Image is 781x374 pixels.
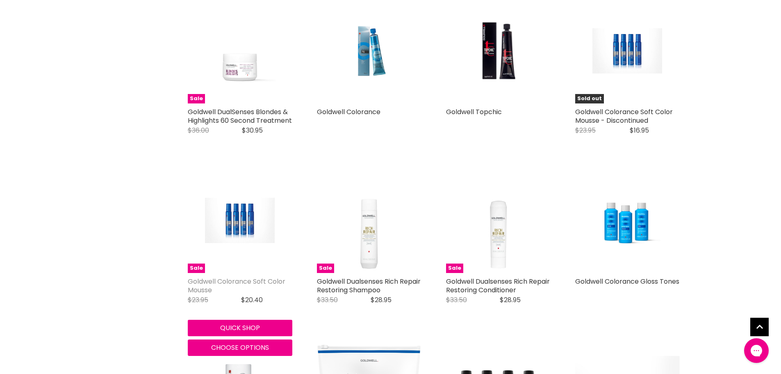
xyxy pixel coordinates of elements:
a: Goldwell Colorance [317,107,380,117]
a: Goldwell Colorance Soft Color Mousse - Discontinued [575,107,673,125]
a: Goldwell DualSenses Blondes & Highlights 60 Second Treatment [188,107,292,125]
span: Sale [188,94,205,103]
a: Goldwell Dualsenses Rich Repair Restoring Shampoo [317,277,421,295]
a: Goldwell Dualsenses Rich Repair Restoring Shampoo Goldwell Dualsenses Rich Repair Restoring Shamp... [317,168,421,273]
span: Choose options [211,343,269,352]
button: Choose options [188,340,292,356]
span: $36.00 [188,126,209,135]
span: $33.50 [446,295,467,305]
span: $28.95 [371,295,392,305]
span: Sale [446,264,463,273]
a: Goldwell Colorance Soft Color Mousse [188,277,285,295]
img: Goldwell Colorance Soft Color [205,168,275,273]
span: Sale [317,264,334,273]
a: Goldwell Colorance Gloss Tones [575,277,679,286]
span: $23.95 [188,295,208,305]
a: Goldwell Dualsenses Rich Repair Restoring Conditioner [446,277,550,295]
img: Goldwell Dualsenses Rich Repair Restoring Shampoo [317,168,421,273]
iframe: Gorgias live chat messenger [740,335,773,366]
img: Goldwell Dualsenses Rich Repair Restoring Conditioner [446,168,551,273]
span: $20.40 [241,295,263,305]
a: Goldwell Topchic [446,107,502,117]
a: Goldwell Dualsenses Rich Repair Restoring Conditioner Goldwell Dualsenses Rich Repair Restoring C... [446,168,551,273]
a: Goldwell Colorance Gloss Tones [575,168,680,273]
span: $23.95 [575,126,596,135]
span: Sold out [575,94,604,103]
span: $30.95 [242,126,263,135]
span: Sale [188,264,205,273]
img: Goldwell Colorance Gloss Tones [575,186,680,255]
button: Quick shop [188,320,292,336]
span: $28.95 [500,295,521,305]
span: $33.50 [317,295,338,305]
a: Goldwell Colorance Soft Color Sale [188,168,292,273]
span: $16.95 [630,126,649,135]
